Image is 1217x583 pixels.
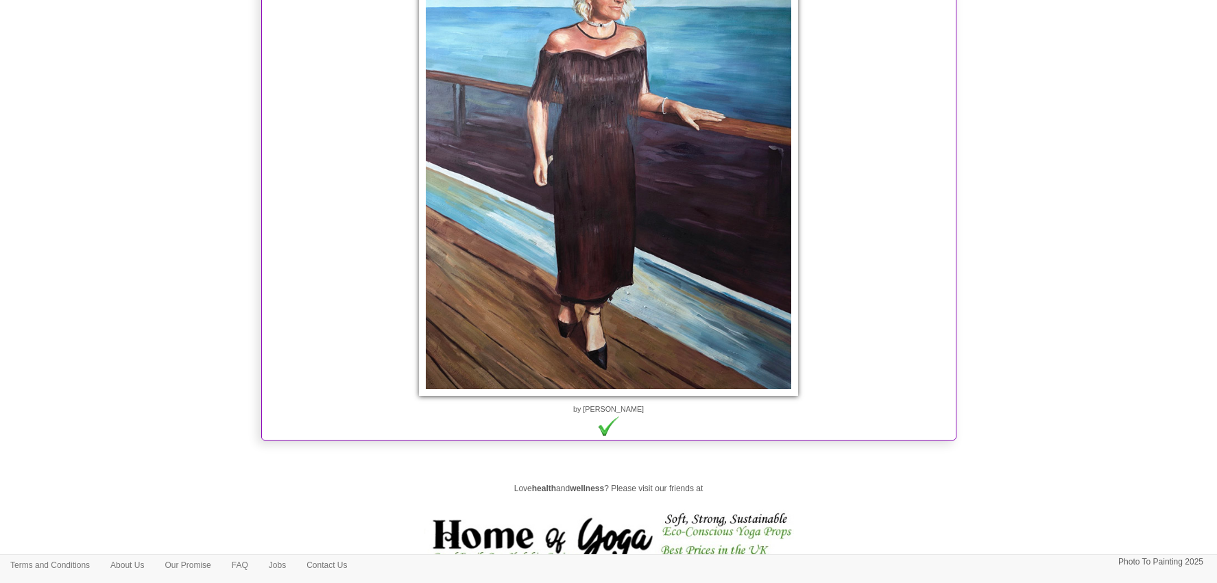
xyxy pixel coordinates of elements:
[154,555,221,575] a: Our Promise
[424,510,794,571] img: Home of Yoga
[1118,555,1203,569] p: Photo To Painting 2025
[268,482,950,496] p: Love and ? Please visit our friends at
[570,484,604,493] strong: wellness
[265,403,952,416] p: by [PERSON_NAME]
[296,555,357,575] a: Contact Us
[221,555,258,575] a: FAQ
[532,484,556,493] strong: health
[597,416,620,436] img: tick.gif
[100,555,154,575] a: About Us
[258,555,296,575] a: Jobs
